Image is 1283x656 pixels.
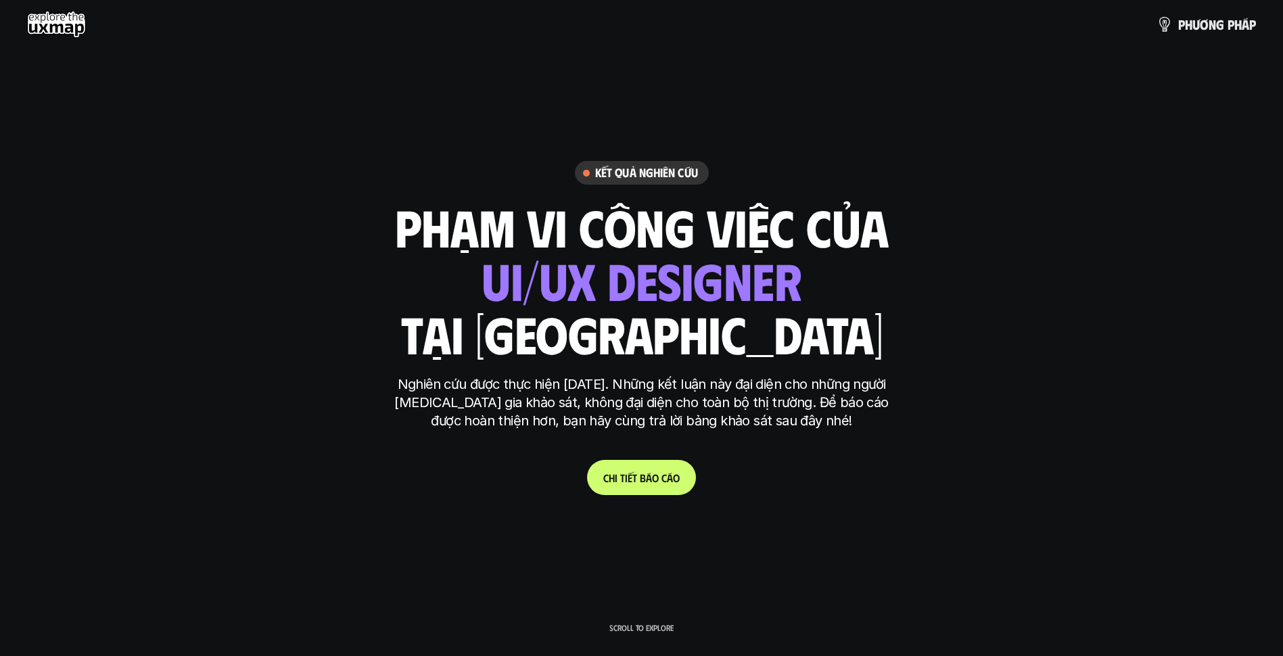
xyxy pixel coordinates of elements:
span: i [625,471,628,484]
span: o [652,471,659,484]
span: n [1209,17,1216,32]
span: p [1178,17,1185,32]
span: á [667,471,673,484]
h6: Kết quả nghiên cứu [595,165,698,181]
span: á [646,471,652,484]
p: Scroll to explore [609,623,674,632]
span: g [1216,17,1224,32]
span: c [661,471,667,484]
span: ư [1192,17,1200,32]
h1: tại [GEOGRAPHIC_DATA] [400,305,883,362]
span: ế [628,471,632,484]
span: C [603,471,609,484]
span: á [1242,17,1249,32]
a: Chitiếtbáocáo [587,460,696,495]
span: b [640,471,646,484]
span: o [673,471,680,484]
h1: phạm vi công việc của [395,198,889,255]
span: h [1234,17,1242,32]
span: i [615,471,617,484]
span: t [632,471,637,484]
span: p [1228,17,1234,32]
span: h [1185,17,1192,32]
p: Nghiên cứu được thực hiện [DATE]. Những kết luận này đại diện cho những người [MEDICAL_DATA] gia ... [388,375,895,430]
span: h [609,471,615,484]
a: phươngpháp [1157,11,1256,38]
span: ơ [1200,17,1209,32]
span: p [1249,17,1256,32]
span: t [620,471,625,484]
